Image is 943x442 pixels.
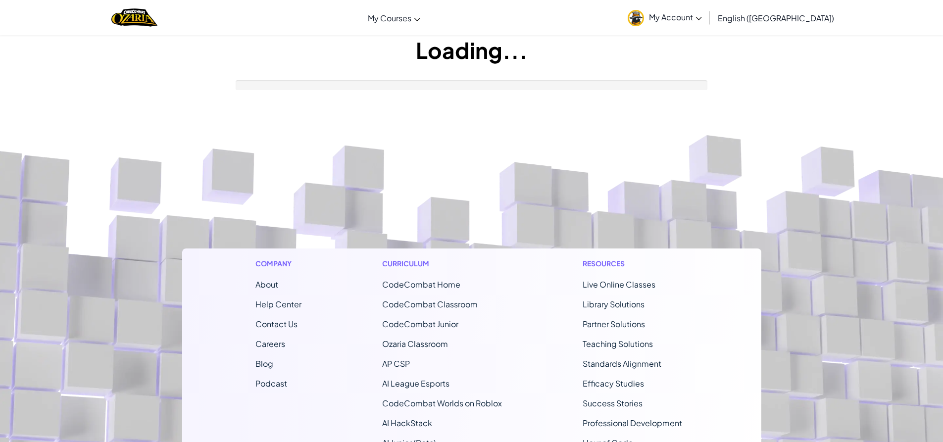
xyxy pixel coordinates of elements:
a: Partner Solutions [583,319,645,329]
a: Careers [255,339,285,349]
a: About [255,279,278,290]
a: Help Center [255,299,301,309]
a: Teaching Solutions [583,339,653,349]
span: My Account [649,12,702,22]
a: CodeCombat Worlds on Roblox [382,398,502,408]
a: Standards Alignment [583,358,661,369]
a: CodeCombat Junior [382,319,458,329]
span: Contact Us [255,319,298,329]
h1: Company [255,258,301,269]
a: Ozaria Classroom [382,339,448,349]
a: English ([GEOGRAPHIC_DATA]) [713,4,839,31]
a: My Courses [363,4,425,31]
a: Success Stories [583,398,643,408]
a: AI HackStack [382,418,432,428]
a: Professional Development [583,418,682,428]
img: avatar [628,10,644,26]
a: CodeCombat Classroom [382,299,478,309]
h1: Curriculum [382,258,502,269]
a: Podcast [255,378,287,389]
a: Library Solutions [583,299,645,309]
a: My Account [623,2,707,33]
h1: Resources [583,258,688,269]
span: English ([GEOGRAPHIC_DATA]) [718,13,834,23]
a: AI League Esports [382,378,449,389]
a: Efficacy Studies [583,378,644,389]
a: Blog [255,358,273,369]
a: Ozaria by CodeCombat logo [111,7,157,28]
a: Live Online Classes [583,279,655,290]
a: AP CSP [382,358,410,369]
img: Home [111,7,157,28]
span: My Courses [368,13,411,23]
span: CodeCombat Home [382,279,460,290]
